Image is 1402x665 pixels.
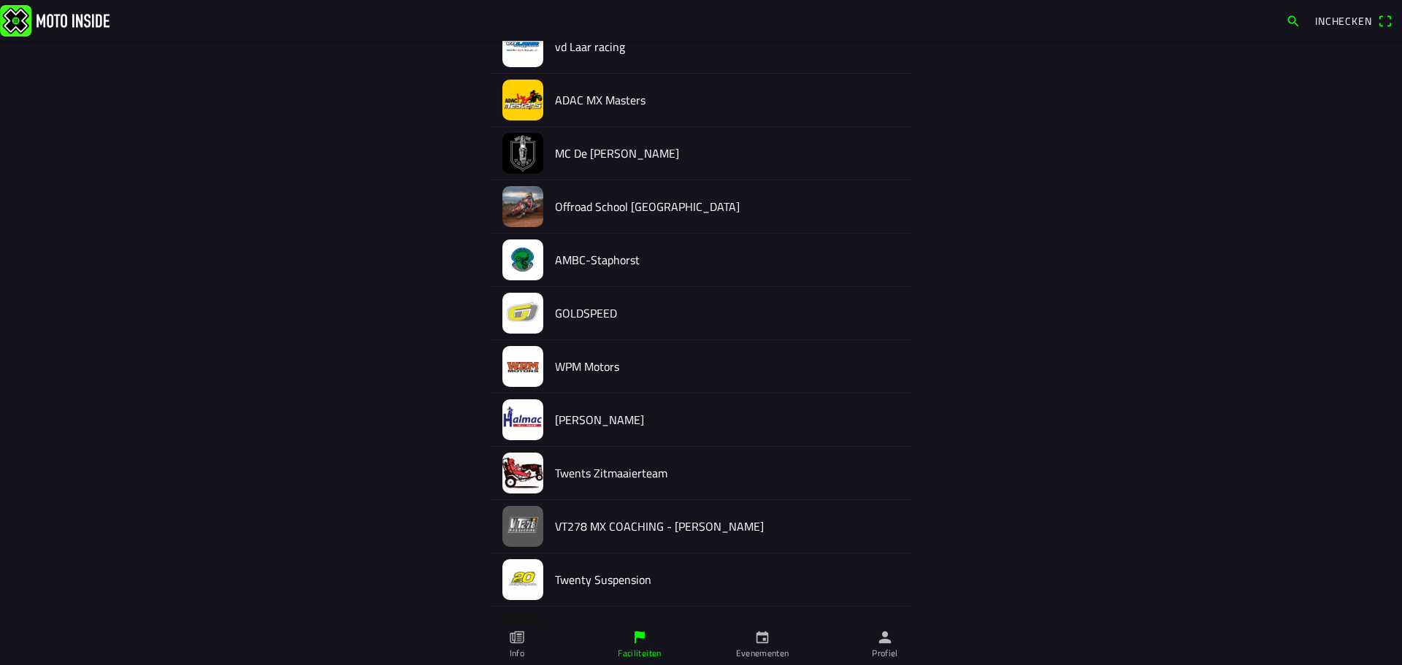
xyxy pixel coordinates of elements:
h2: AMBC-Staphorst [555,253,900,267]
ion-label: Evenementen [736,647,789,660]
img: E28A0825-340D-40E8-AD27-BA32E2B38A03.JPG [502,559,543,600]
img: IzBeqtgPWwyJZEiSaAjdHNtVB5kVjyCwpkpXZaio.webp [502,186,543,227]
h2: ADAC MX Masters [555,93,900,107]
ion-icon: calendar [754,629,770,645]
img: m27H6q1FX55dElvMVo3Ez0rGSuGc2eR0IOhOEY0J.jpeg [502,506,543,547]
h2: WPM Motors [555,360,900,374]
img: FJDFIxhYiKUzXsUFHDZPDZBXzF0EQmy7nF4ojyWg.jpeg [502,293,543,334]
h2: Twenty Suspension [555,573,900,587]
ion-icon: flag [632,629,648,645]
img: 0iJHNZZPdVa9IueYTwNSvHXzkRg7HDNSuGXFGcRu.jpeg [502,26,543,67]
img: nm6NfHkn3Ohm0JiUU4TNw22BB1kLhz1oswmwXCKa.jpeg [502,346,543,387]
h2: VT278 MX COACHING - [PERSON_NAME] [555,520,900,534]
ion-label: Faciliteiten [618,647,661,660]
img: V3vYvAjhT5yA2mSr22aoQwAJOxRSu91rsa0IDO1X.jpeg [502,133,543,174]
h2: [PERSON_NAME] [555,413,900,427]
img: lIi8TNAAqHcHkSkM4FLnWFRZNSzQoieEBZZAxkti.jpeg [502,399,543,440]
ion-label: Profiel [872,647,898,660]
h2: MC De [PERSON_NAME] [555,147,900,161]
ion-label: Info [510,647,524,660]
h2: Offroad School [GEOGRAPHIC_DATA] [555,200,900,214]
ion-icon: paper [509,629,525,645]
h2: Twents Zitmaaierteam [555,466,900,480]
img: LHdt34qjO8I1ikqy75xviT6zvODe0JOmFLV3W9KQ.jpeg [502,239,543,280]
a: Incheckenqr scanner [1308,8,1399,33]
ion-icon: person [877,629,893,645]
img: J7G0jdrXY0Lz69rIYYuCaObqKjoWlw0G1eAxZz11.jpg [502,80,543,120]
h2: vd Laar racing [555,40,900,54]
span: Inchecken [1315,13,1372,28]
img: fcugZSFvzj35COuxVxVvMpNeb0ALz5e3wqyVadaE.jpeg [502,453,543,493]
h2: GOLDSPEED [555,307,900,320]
img: 2ICJh0beNgKd0bCzGU5ym4mQ3NQsOh840YCd1WbW.jpeg [502,612,543,653]
a: search [1279,8,1308,33]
